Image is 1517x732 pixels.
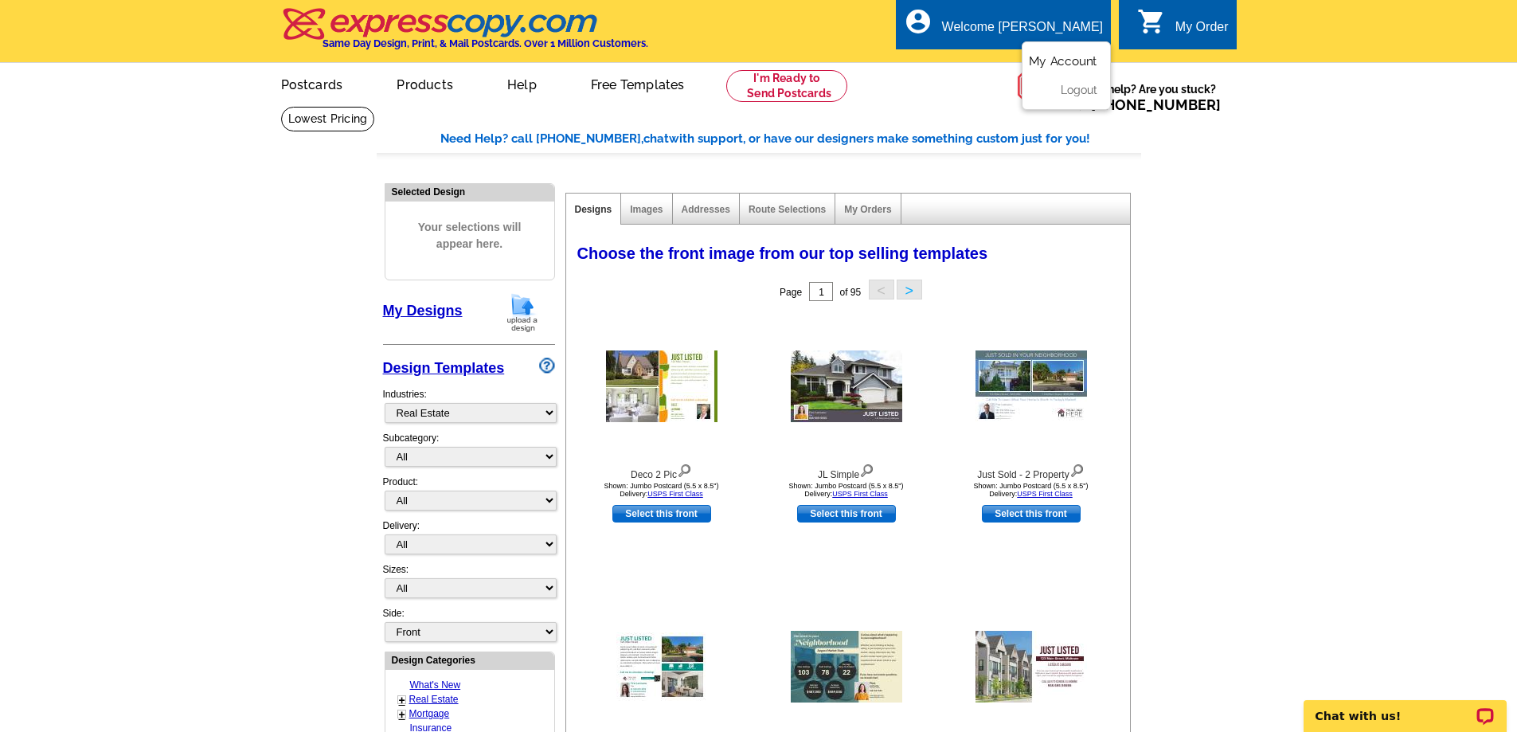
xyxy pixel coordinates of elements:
[1175,20,1229,42] div: My Order
[844,204,891,215] a: My Orders
[383,379,555,431] div: Industries:
[1069,460,1085,478] img: view design details
[682,204,730,215] a: Addresses
[643,131,669,146] span: chat
[281,19,648,49] a: Same Day Design, Print, & Mail Postcards. Over 1 Million Customers.
[574,482,749,498] div: Shown: Jumbo Postcard (5.5 x 8.5") Delivery:
[630,204,663,215] a: Images
[323,37,648,49] h4: Same Day Design, Print, & Mail Postcards. Over 1 Million Customers.
[759,460,934,482] div: JL Simple
[975,350,1087,422] img: Just Sold - 2 Property
[616,632,707,701] img: Listed Two Photo
[410,679,461,691] a: What's New
[749,204,826,215] a: Route Selections
[1137,18,1229,37] a: shopping_cart My Order
[944,482,1119,498] div: Shown: Jumbo Postcard (5.5 x 8.5") Delivery:
[371,65,479,102] a: Products
[1091,96,1221,113] a: [PHONE_NUMBER]
[385,184,554,199] div: Selected Design
[482,65,562,102] a: Help
[897,280,922,299] button: >
[982,505,1081,523] a: use this design
[975,631,1087,703] img: RE Fresh
[832,490,888,498] a: USPS First Class
[869,280,894,299] button: <
[944,460,1119,482] div: Just Sold - 2 Property
[647,490,703,498] a: USPS First Class
[409,694,459,705] a: Real Estate
[440,130,1141,148] div: Need Help? call [PHONE_NUMBER], with support, or have our designers make something custom just fo...
[383,519,555,562] div: Delivery:
[383,562,555,606] div: Sizes:
[677,460,692,478] img: view design details
[1064,81,1229,113] span: Need help? Are you stuck?
[612,505,711,523] a: use this design
[383,475,555,519] div: Product:
[780,287,802,298] span: Page
[1064,96,1221,113] span: Call
[397,203,542,268] span: Your selections will appear here.
[1061,84,1097,96] a: Logout
[574,460,749,482] div: Deco 2 Pic
[383,360,505,376] a: Design Templates
[399,694,405,707] a: +
[1029,54,1097,69] a: My Account
[385,652,554,667] div: Design Categories
[539,358,555,374] img: design-wizard-help-icon.png
[399,708,405,721] a: +
[606,350,717,422] img: Deco 2 Pic
[759,482,934,498] div: Shown: Jumbo Postcard (5.5 x 8.5") Delivery:
[409,708,450,719] a: Mortgage
[1293,682,1517,732] iframe: LiveChat chat widget
[1017,63,1064,109] img: help
[797,505,896,523] a: use this design
[383,606,555,644] div: Side:
[502,292,543,333] img: upload-design
[859,460,874,478] img: view design details
[575,204,612,215] a: Designs
[256,65,369,102] a: Postcards
[383,431,555,475] div: Subcategory:
[839,287,861,298] span: of 95
[942,20,1103,42] div: Welcome [PERSON_NAME]
[791,631,902,703] img: Neighborhood Latest
[791,350,902,422] img: JL Simple
[1017,490,1073,498] a: USPS First Class
[904,7,932,36] i: account_circle
[577,245,988,262] span: Choose the front image from our top selling templates
[565,65,710,102] a: Free Templates
[383,303,463,319] a: My Designs
[1137,7,1166,36] i: shopping_cart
